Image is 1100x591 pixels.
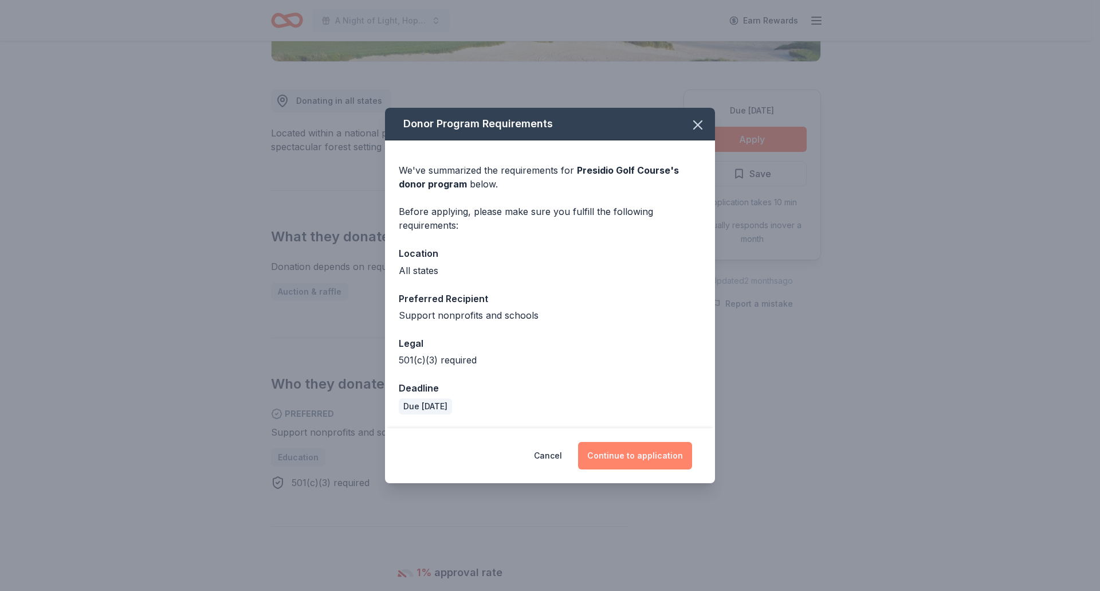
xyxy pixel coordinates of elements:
div: Legal [399,336,701,351]
button: Continue to application [578,442,692,469]
div: Preferred Recipient [399,291,701,306]
div: Due [DATE] [399,398,452,414]
div: 501(c)(3) required [399,353,701,367]
div: Location [399,246,701,261]
button: Cancel [534,442,562,469]
div: Deadline [399,381,701,396]
div: Before applying, please make sure you fulfill the following requirements: [399,205,701,232]
div: We've summarized the requirements for below. [399,163,701,191]
div: All states [399,264,701,277]
div: Donor Program Requirements [385,108,715,140]
div: Support nonprofits and schools [399,308,701,322]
